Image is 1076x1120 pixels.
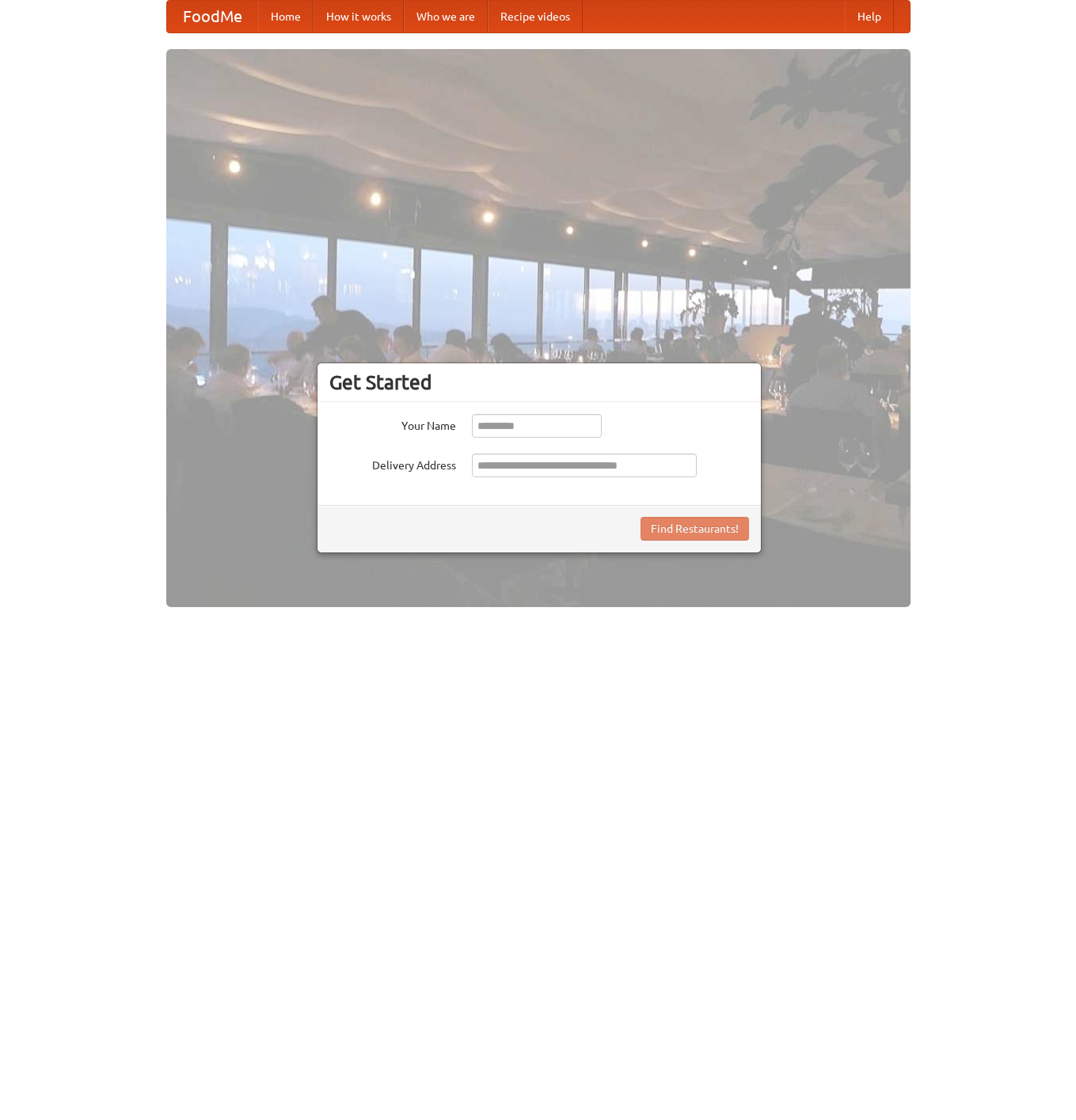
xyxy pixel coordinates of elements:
[329,414,456,434] label: Your Name
[258,1,314,32] a: Home
[329,370,749,394] h3: Get Started
[641,517,749,541] button: Find Restaurants!
[488,1,583,32] a: Recipe videos
[404,1,488,32] a: Who we are
[167,1,258,32] a: FoodMe
[314,1,404,32] a: How it works
[329,454,456,473] label: Delivery Address
[845,1,894,32] a: Help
